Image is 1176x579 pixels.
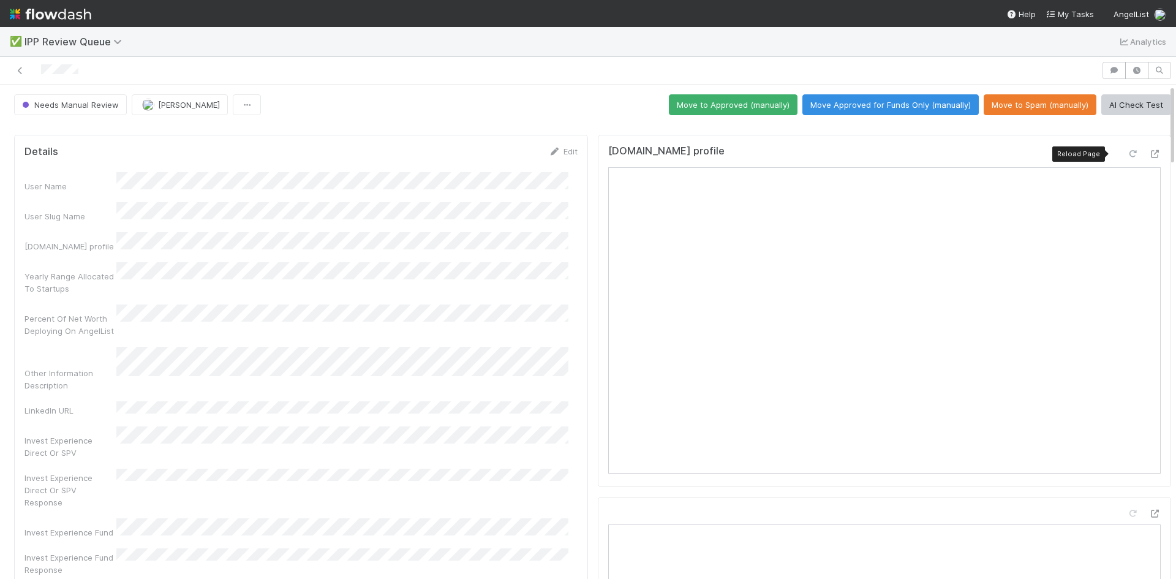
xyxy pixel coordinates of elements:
a: Analytics [1118,34,1166,49]
a: Edit [549,146,578,156]
span: [PERSON_NAME] [158,100,220,110]
h5: [DOMAIN_NAME] profile [608,145,725,157]
span: ✅ [10,36,22,47]
a: My Tasks [1046,8,1094,20]
div: Yearly Range Allocated To Startups [24,270,116,295]
div: Invest Experience Direct Or SPV [24,434,116,459]
h5: Details [24,146,58,158]
div: Invest Experience Direct Or SPV Response [24,472,116,509]
button: AI Check Test [1101,94,1171,115]
div: Other Information Description [24,367,116,392]
div: User Slug Name [24,210,116,222]
span: IPP Review Queue [24,36,128,48]
span: My Tasks [1046,9,1094,19]
button: Move to Approved (manually) [669,94,797,115]
div: User Name [24,180,116,192]
div: Invest Experience Fund [24,526,116,539]
button: [PERSON_NAME] [132,94,228,115]
button: Move Approved for Funds Only (manually) [802,94,979,115]
button: Move to Spam (manually) [984,94,1096,115]
div: LinkedIn URL [24,404,116,417]
img: avatar_0c8687a4-28be-40e9-aba5-f69283dcd0e7.png [1154,9,1166,21]
div: Percent Of Net Worth Deploying On AngelList [24,312,116,337]
img: avatar_0c8687a4-28be-40e9-aba5-f69283dcd0e7.png [142,99,154,111]
div: Invest Experience Fund Response [24,551,116,576]
span: Needs Manual Review [20,100,119,110]
div: [DOMAIN_NAME] profile [24,240,116,252]
span: AngelList [1114,9,1149,19]
img: logo-inverted-e16ddd16eac7371096b0.svg [10,4,91,25]
button: Needs Manual Review [14,94,127,115]
div: Help [1006,8,1036,20]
